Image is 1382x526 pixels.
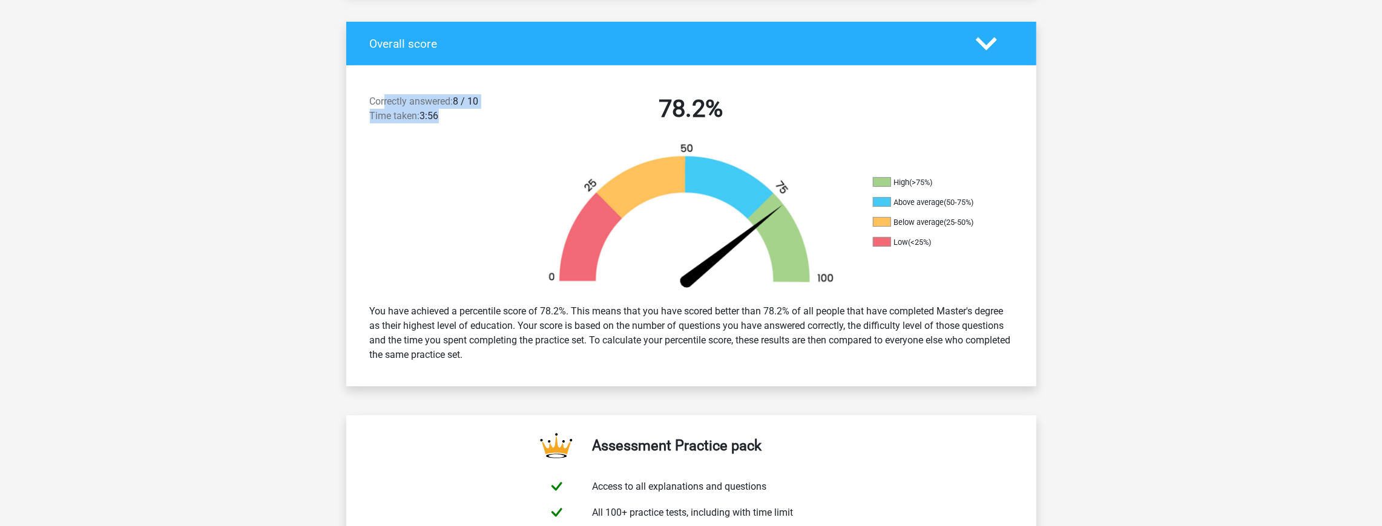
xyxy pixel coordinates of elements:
li: Above average [873,197,994,208]
div: (25-50%) [944,218,974,227]
div: (50-75%) [944,198,974,207]
div: (<25%) [909,238,932,247]
div: 8 / 10 3:56 [361,94,526,128]
div: (>75%) [910,178,933,187]
div: You have achieved a percentile score of 78.2%. This means that you have scored better than 78.2% ... [361,299,1022,367]
li: Below average [873,217,994,228]
li: Low [873,237,994,248]
h2: 78.2% [535,94,847,123]
img: 78.1f539fb9fc92.png [528,143,855,294]
li: High [873,177,994,188]
h4: Overall score [370,37,958,51]
span: Time taken: [370,110,420,122]
span: Correctly answered: [370,96,453,107]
